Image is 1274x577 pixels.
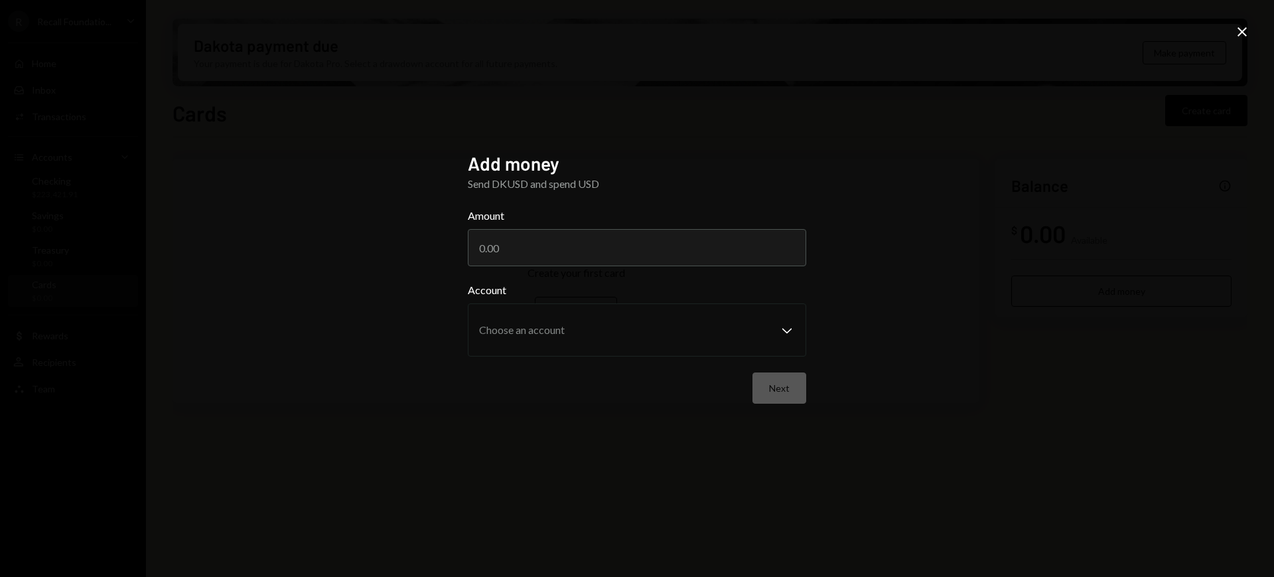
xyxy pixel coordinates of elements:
[468,303,806,357] button: Account
[468,229,806,266] input: 0.00
[468,208,806,224] label: Amount
[468,282,806,298] label: Account
[468,151,806,177] h2: Add money
[468,176,806,192] div: Send DKUSD and spend USD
